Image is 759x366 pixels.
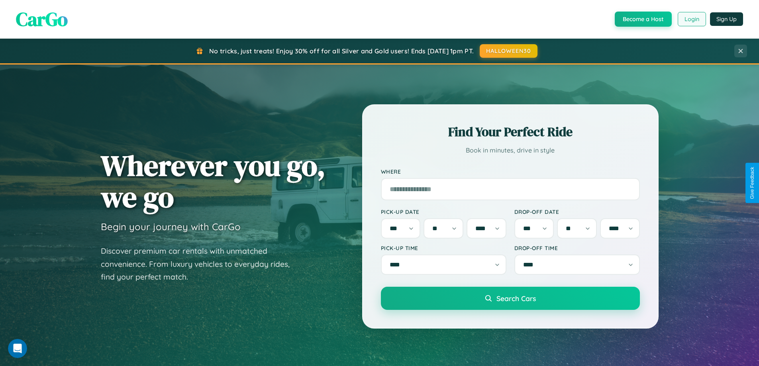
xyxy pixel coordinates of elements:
[101,150,326,213] h1: Wherever you go, we go
[514,208,640,215] label: Drop-off Date
[381,245,506,251] label: Pick-up Time
[496,294,536,303] span: Search Cars
[209,47,474,55] span: No tricks, just treats! Enjoy 30% off for all Silver and Gold users! Ends [DATE] 1pm PT.
[710,12,743,26] button: Sign Up
[381,208,506,215] label: Pick-up Date
[101,245,300,284] p: Discover premium car rentals with unmatched convenience. From luxury vehicles to everyday rides, ...
[381,168,640,175] label: Where
[381,287,640,310] button: Search Cars
[480,44,537,58] button: HALLOWEEN30
[514,245,640,251] label: Drop-off Time
[381,145,640,156] p: Book in minutes, drive in style
[16,6,68,32] span: CarGo
[381,123,640,141] h2: Find Your Perfect Ride
[615,12,672,27] button: Become a Host
[749,167,755,199] div: Give Feedback
[101,221,241,233] h3: Begin your journey with CarGo
[678,12,706,26] button: Login
[8,339,27,358] iframe: Intercom live chat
